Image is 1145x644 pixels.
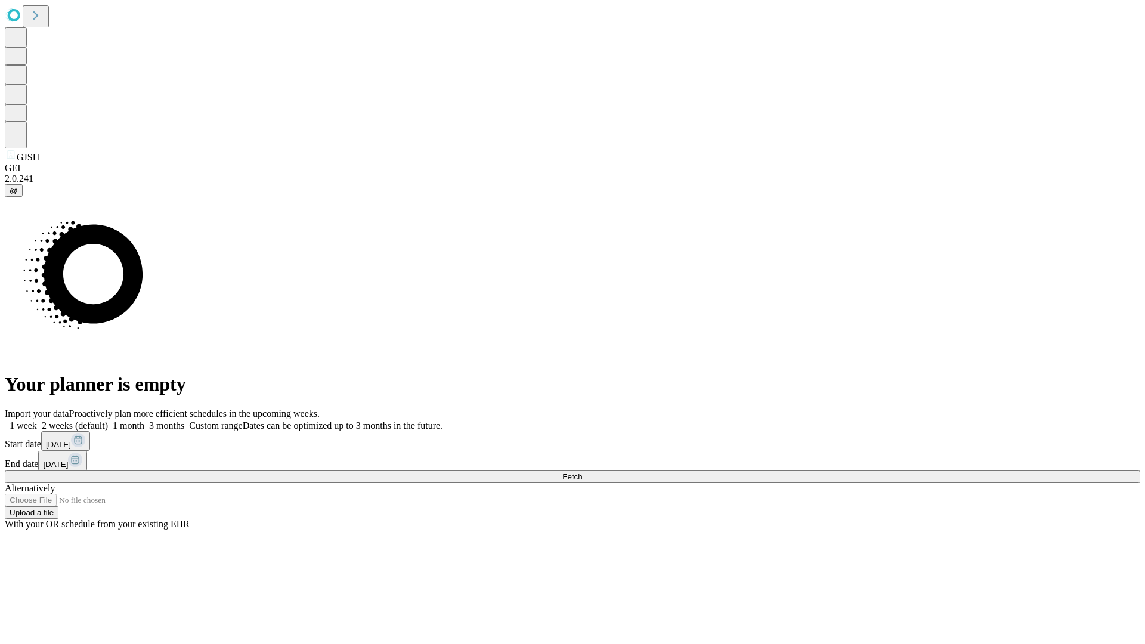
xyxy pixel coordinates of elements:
span: Dates can be optimized up to 3 months in the future. [243,420,442,431]
span: 1 month [113,420,144,431]
button: [DATE] [41,431,90,451]
span: Alternatively [5,483,55,493]
span: With your OR schedule from your existing EHR [5,519,190,529]
button: [DATE] [38,451,87,470]
span: Import your data [5,408,69,419]
div: 2.0.241 [5,174,1140,184]
span: [DATE] [43,460,68,469]
span: 3 months [149,420,184,431]
div: End date [5,451,1140,470]
span: Proactively plan more efficient schedules in the upcoming weeks. [69,408,320,419]
span: GJSH [17,152,39,162]
div: GEI [5,163,1140,174]
span: [DATE] [46,440,71,449]
span: Fetch [562,472,582,481]
button: Upload a file [5,506,58,519]
div: Start date [5,431,1140,451]
span: 1 week [10,420,37,431]
span: @ [10,186,18,195]
span: Custom range [189,420,242,431]
button: @ [5,184,23,197]
button: Fetch [5,470,1140,483]
span: 2 weeks (default) [42,420,108,431]
h1: Your planner is empty [5,373,1140,395]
